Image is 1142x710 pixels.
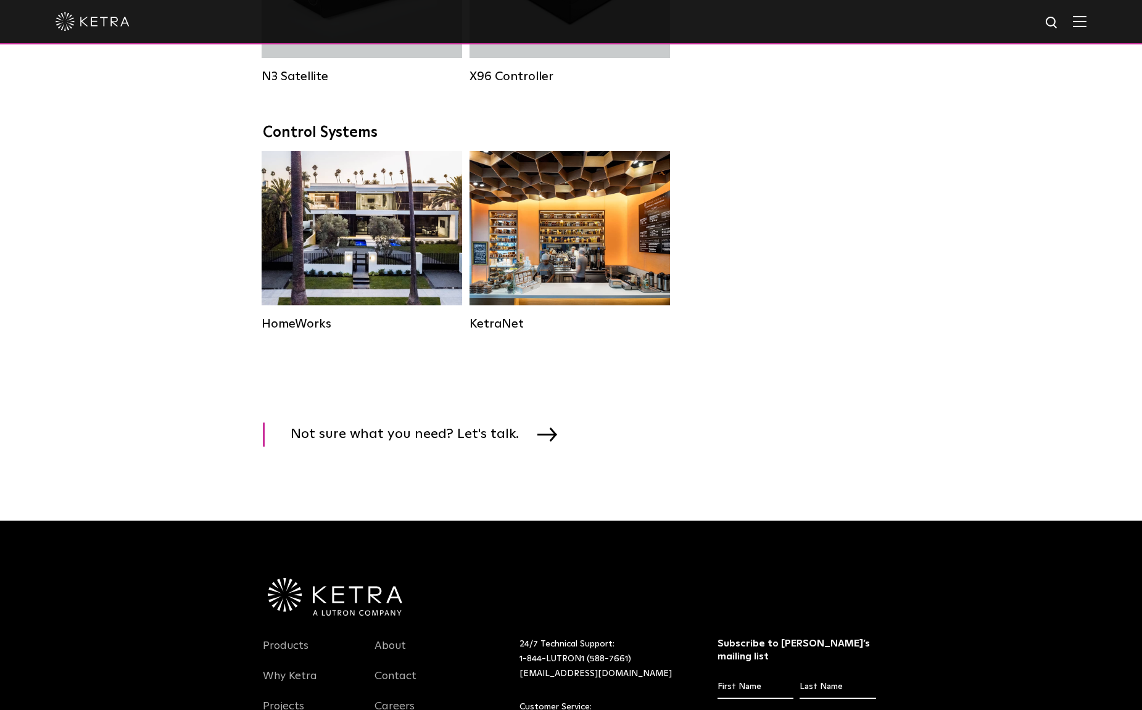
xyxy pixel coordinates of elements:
[718,675,793,699] input: First Name
[800,675,875,699] input: Last Name
[291,423,537,447] span: Not sure what you need? Let's talk.
[537,427,557,441] img: arrow
[519,654,631,663] a: 1-844-LUTRON1 (588-7661)
[374,639,406,667] a: About
[263,124,880,142] div: Control Systems
[1073,15,1086,27] img: Hamburger%20Nav.svg
[374,669,416,698] a: Contact
[262,316,462,331] div: HomeWorks
[262,151,462,330] a: HomeWorks Residential Solution
[519,637,687,681] p: 24/7 Technical Support:
[470,151,670,330] a: KetraNet Legacy System
[268,578,402,616] img: Ketra-aLutronCo_White_RGB
[718,637,876,663] h3: Subscribe to [PERSON_NAME]’s mailing list
[470,316,670,331] div: KetraNet
[519,669,672,678] a: [EMAIL_ADDRESS][DOMAIN_NAME]
[263,669,317,698] a: Why Ketra
[56,12,130,31] img: ketra-logo-2019-white
[470,69,670,84] div: X96 Controller
[263,639,308,667] a: Products
[262,69,462,84] div: N3 Satellite
[263,423,573,447] a: Not sure what you need? Let's talk.
[1045,15,1060,31] img: search icon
